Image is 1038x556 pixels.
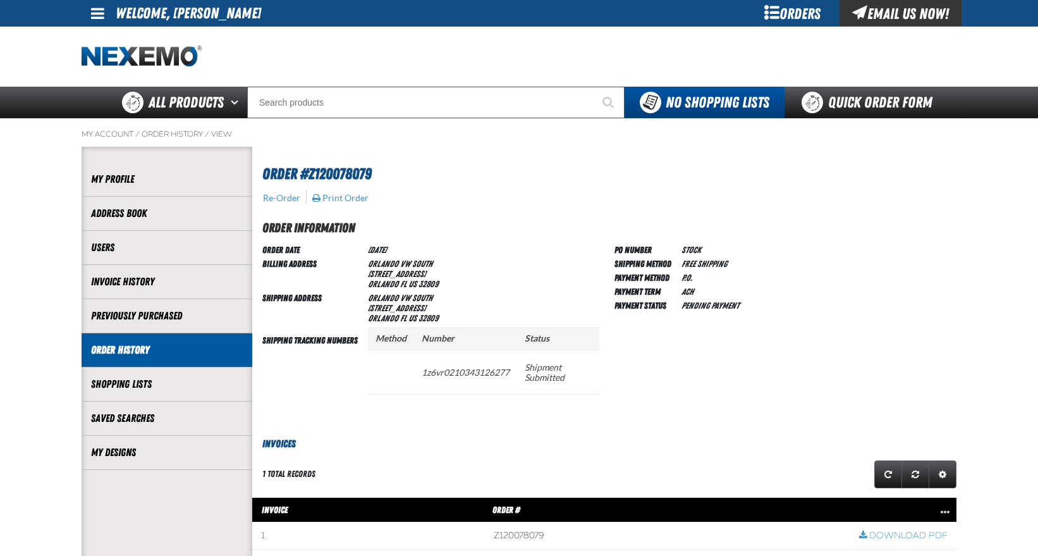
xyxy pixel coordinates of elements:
span: Free Shipping [681,259,727,269]
a: Refresh grid action [874,460,902,488]
td: Shipping Tracking Numbers [262,324,363,416]
span: [DATE] [368,245,386,255]
span: Orlando VW South [368,259,432,269]
a: Invoice History [91,275,243,289]
td: 1 [252,522,485,550]
bdo: 32809 [418,313,438,323]
span: ORLANDO [368,279,398,289]
a: Reset grid action [901,460,929,488]
span: STOCK [681,245,701,255]
h2: Order Information [262,218,956,237]
button: Open All Products pages [226,87,247,118]
button: Print Order [312,192,369,204]
th: Row actions [850,497,956,522]
td: Billing Address [262,256,363,290]
span: Order #Z120078079 [262,165,372,183]
button: You do not have available Shopping Lists. Open to Create a New List [625,87,785,118]
a: Download PDF row action [859,530,948,542]
a: View [211,129,232,139]
bdo: 32809 [418,279,438,289]
td: PO Number [614,242,676,256]
th: Method [368,327,414,350]
button: Re-Order [262,192,301,204]
span: [STREET_ADDRESS] [368,303,425,313]
span: FL [400,313,406,323]
td: Shipping Address [262,290,363,324]
span: Orlando VW South [368,293,432,303]
span: US [408,279,417,289]
th: Status [517,327,599,350]
nav: Breadcrumbs [82,129,956,139]
span: / [205,129,209,139]
a: Address Book [91,206,243,221]
a: My Designs [91,445,243,460]
a: Users [91,240,243,255]
a: Shopping Lists [91,377,243,392]
td: 1z6vr0210343126277 [414,350,517,394]
td: Shipping Method [614,256,676,270]
a: Order History [142,129,203,139]
span: FL [400,279,406,289]
span: P.O. [681,273,692,283]
span: [STREET_ADDRESS] [368,269,425,279]
a: Expand or Collapse Grid Settings [929,460,956,488]
div: 1 total records [262,468,315,480]
a: Order History [91,343,243,357]
img: Nexemo logo [82,46,202,68]
span: Pending payment [681,300,739,311]
button: Start Searching [593,87,625,118]
span: All Products [149,91,224,114]
input: Search [247,87,625,118]
span: Invoice [262,505,288,515]
td: Z120078079 [485,522,850,550]
td: Order Date [262,242,363,256]
td: Payment Method [614,270,676,284]
a: My Profile [91,172,243,187]
td: Shipment Submitted [517,350,599,394]
a: My Account [82,129,133,139]
th: Number [414,327,517,350]
span: US [408,313,417,323]
span: / [135,129,140,139]
a: Home [82,46,202,68]
span: ACH [681,287,693,297]
td: Payment Term [614,284,676,298]
span: ORLANDO [368,313,398,323]
span: No Shopping Lists [666,94,769,111]
h3: Invoices [252,436,956,452]
td: Payment Status [614,298,676,312]
span: Order # [492,505,520,515]
a: Previously Purchased [91,309,243,323]
a: Quick Order Form [785,87,956,118]
a: Saved Searches [91,411,243,426]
